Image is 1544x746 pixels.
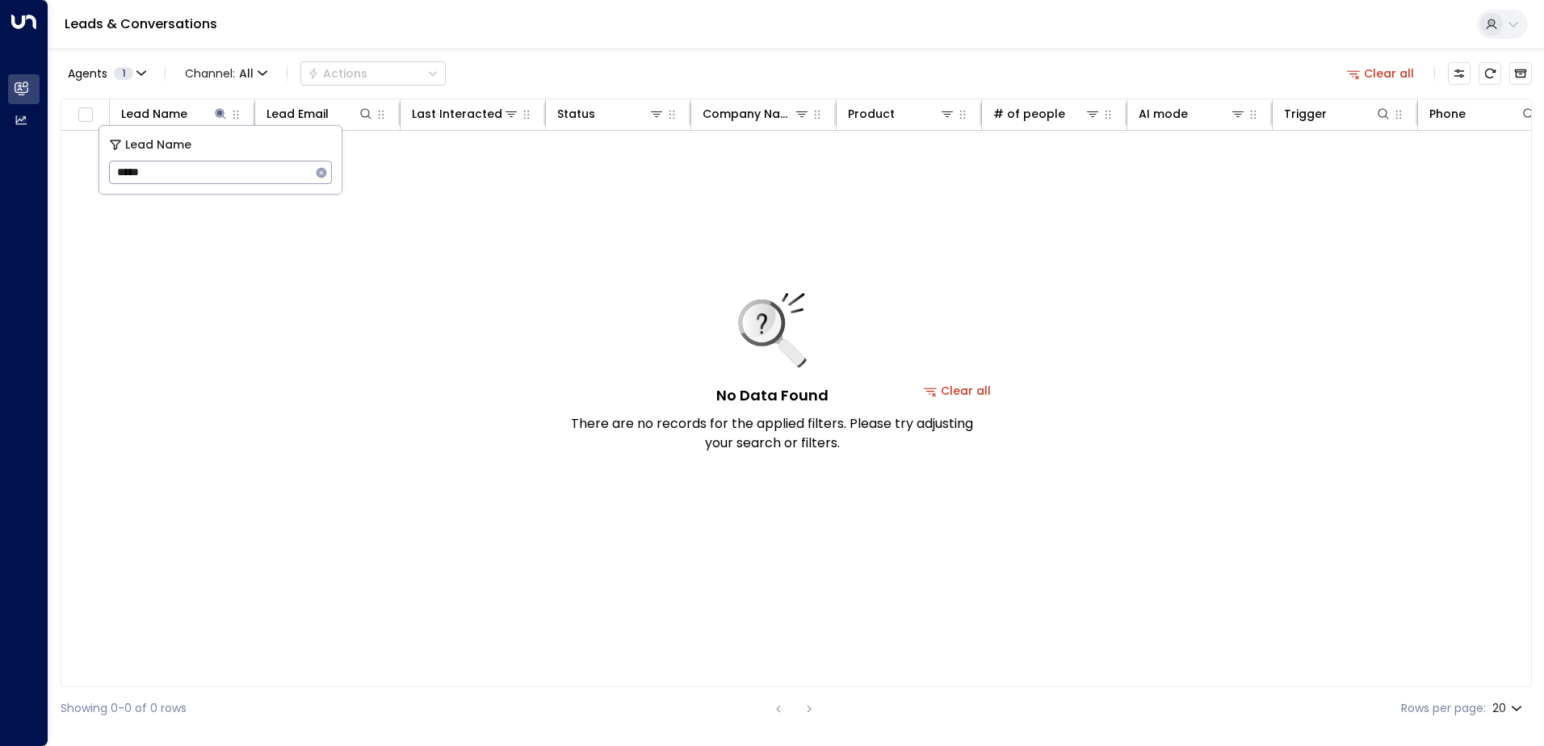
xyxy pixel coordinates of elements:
div: Trigger [1284,104,1391,124]
span: Lead Name [125,136,191,154]
label: Rows per page: [1401,700,1486,717]
div: # of people [993,104,1065,124]
div: Status [557,104,595,124]
a: Leads & Conversations [65,15,217,33]
div: Product [848,104,895,124]
div: Actions [308,66,367,81]
div: Lead Name [121,104,229,124]
div: Phone [1429,104,1466,124]
span: Agents [68,68,107,79]
div: Phone [1429,104,1537,124]
div: Company Name [703,104,794,124]
div: Trigger [1284,104,1327,124]
div: Showing 0-0 of 0 rows [61,700,187,717]
button: Clear all [1341,62,1421,85]
div: Lead Name [121,104,187,124]
div: Button group with a nested menu [300,61,446,86]
div: Last Interacted [412,104,502,124]
span: Refresh [1479,62,1501,85]
div: Company Name [703,104,810,124]
div: Lead Email [266,104,374,124]
p: There are no records for the applied filters. Please try adjusting your search or filters. [570,414,974,453]
span: All [239,67,254,80]
nav: pagination navigation [768,698,820,719]
h5: No Data Found [716,384,829,406]
div: Lead Email [266,104,329,124]
button: Channel:All [178,62,274,85]
span: 1 [114,67,133,80]
span: Toggle select all [75,105,95,125]
button: Archived Leads [1509,62,1532,85]
div: 20 [1492,697,1525,720]
div: Status [557,104,665,124]
div: AI mode [1139,104,1188,124]
button: Agents1 [61,62,152,85]
button: Customize [1448,62,1471,85]
button: Actions [300,61,446,86]
div: AI mode [1139,104,1246,124]
div: Product [848,104,955,124]
span: Channel: [178,62,274,85]
div: # of people [993,104,1101,124]
div: Last Interacted [412,104,519,124]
